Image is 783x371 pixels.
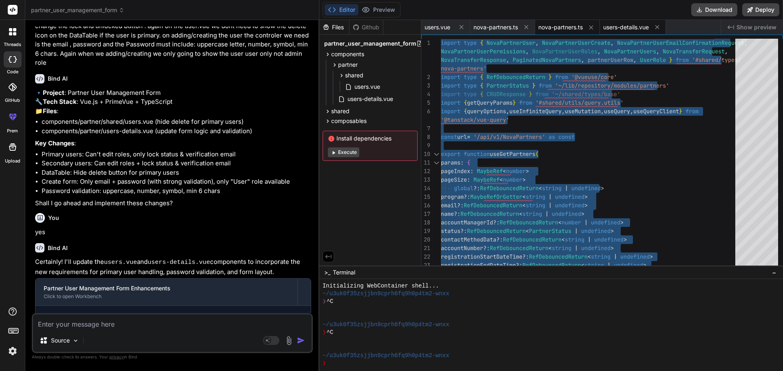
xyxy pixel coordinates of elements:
span: > [584,193,588,200]
span: > [601,184,604,192]
span: | [584,219,588,226]
li: Primary users: Can't edit roles, only lock status & verification email [42,150,311,159]
div: 3 [421,81,430,90]
span: import [441,108,460,115]
p: : [35,139,311,148]
li: Secondary users: Can edit roles + lock status & verification email [42,159,311,168]
h6: You [48,214,59,222]
span: users.vue [425,23,450,31]
span: > [526,167,529,175]
code: users-details.vue [148,259,210,266]
span: , [526,48,529,55]
span: string [526,193,545,200]
span: undefined [571,184,601,192]
span: Install dependencies [328,134,412,143]
span: PartnerStatus [529,227,571,235]
span: as [549,133,555,140]
div: 11 [421,158,430,167]
span: nova-partners.ts [538,23,583,31]
span: RefDebouncedReturn [467,227,526,235]
span: Initializing WebContainer shell... [323,282,439,290]
h6: Bind AI [48,244,68,252]
span: NovaPartnerUserCreate [542,39,610,46]
span: < [503,167,506,175]
span: < [539,184,542,192]
div: 2 [421,73,430,81]
span: users-details.vue [603,23,649,31]
span: Terminal [333,268,355,277]
span: from [535,90,549,98]
span: RefDebouncedReturn [522,261,581,269]
label: threads [4,41,21,48]
span: ❯ [323,329,327,336]
div: Github [349,23,383,31]
span: { [464,99,467,106]
span: users-details.vue [347,94,394,104]
span: string [565,236,584,243]
span: < [549,244,552,252]
span: import [441,82,460,89]
span: , [633,56,637,64]
span: ~/u3uk0f35zsjjbn9cprh6fq9h0p4tm2-wnxx [323,290,449,298]
span: | [549,193,552,200]
span: } [532,82,535,89]
span: { [464,108,467,115]
p: Certainly! I'll update the and components to incorporate the new requirements for primary user ha... [35,257,311,277]
li: components/partner/users-details.vue (update form logic and validation) [42,127,311,136]
span: email?: [441,202,464,209]
span: RefDebouncedReturn [500,219,558,226]
code: users.vue [104,259,137,266]
div: Click to collapse the range. [431,150,442,158]
span: < [519,210,522,217]
span: ?: [473,184,480,192]
span: ❯ [323,360,327,367]
span: > [522,176,526,183]
span: import [441,39,460,46]
label: prem [7,127,18,134]
span: undefined [591,219,620,226]
span: accountManagerId?: [441,219,500,226]
span: { [480,90,483,98]
p: yes [35,228,311,237]
span: url [457,133,467,140]
span: string [522,210,542,217]
li: DataTable: Hide delete button for primary users [42,168,311,178]
span: '#shared/types/ [692,56,741,64]
button: Execute [328,147,359,157]
span: undefined [555,193,584,200]
div: 15 [421,193,430,201]
span: '@vueuse/core' [571,73,617,81]
span: > [620,219,624,226]
div: 9 [421,141,430,150]
span: < [588,253,591,260]
span: function [464,150,490,158]
span: partner_user_management_form [31,6,124,14]
span: string [542,184,562,192]
span: | [607,261,610,269]
span: undefined [594,236,624,243]
span: } [549,73,552,81]
span: privacy [109,354,124,359]
span: ~/u3uk0f35zsjjbn9cprh6fq9h0p4tm2-wnxx [323,352,449,360]
span: , [597,48,601,55]
span: RefDebouncedReturn [460,210,519,217]
label: GitHub [5,97,20,104]
span: | [545,210,549,217]
div: 8 [421,133,430,141]
span: partner [338,61,358,69]
span: : [467,176,470,183]
span: < [562,236,565,243]
div: 19 [421,227,430,235]
span: queryOptions [467,108,506,115]
span: import [441,73,460,81]
span: undefined [581,244,610,252]
span: pageSize [441,176,467,183]
span: type [464,73,477,81]
span: shared [331,107,349,115]
span: RefDebouncedReturn [480,184,539,192]
div: 21 [421,244,430,252]
span: number [503,176,522,183]
span: string [591,253,610,260]
div: 22 [421,252,430,261]
span: from [519,99,532,106]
